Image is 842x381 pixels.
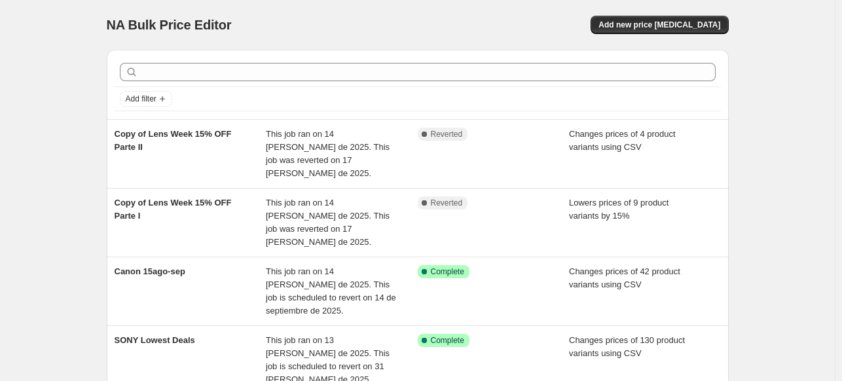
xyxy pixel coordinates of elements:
[266,266,396,316] span: This job ran on 14 [PERSON_NAME] de 2025. This job is scheduled to revert on 14 de septiembre de ...
[569,198,668,221] span: Lowers prices of 9 product variants by 15%
[569,335,685,358] span: Changes prices of 130 product variants using CSV
[126,94,156,104] span: Add filter
[115,266,185,276] span: Canon 15ago-sep
[115,198,232,221] span: Copy of Lens Week 15% OFF Parte I
[569,266,680,289] span: Changes prices of 42 product variants using CSV
[569,129,676,152] span: Changes prices of 4 product variants using CSV
[115,129,232,152] span: Copy of Lens Week 15% OFF Parte II
[266,129,390,178] span: This job ran on 14 [PERSON_NAME] de 2025. This job was reverted on 17 [PERSON_NAME] de 2025.
[266,198,390,247] span: This job ran on 14 [PERSON_NAME] de 2025. This job was reverted on 17 [PERSON_NAME] de 2025.
[120,91,172,107] button: Add filter
[107,18,232,32] span: NA Bulk Price Editor
[431,266,464,277] span: Complete
[598,20,720,30] span: Add new price [MEDICAL_DATA]
[591,16,728,34] button: Add new price [MEDICAL_DATA]
[431,198,463,208] span: Reverted
[431,129,463,139] span: Reverted
[115,335,195,345] span: SONY Lowest Deals
[431,335,464,346] span: Complete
